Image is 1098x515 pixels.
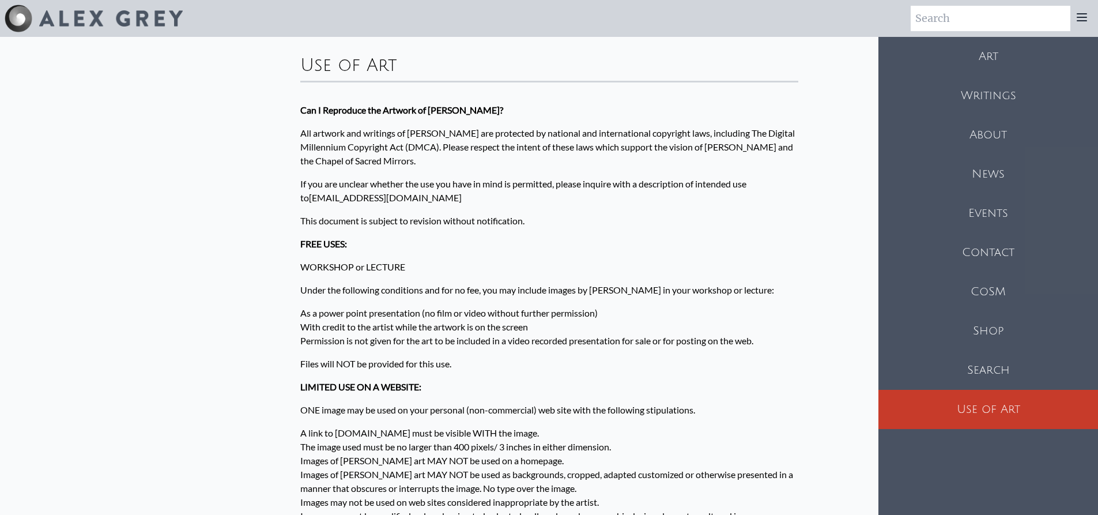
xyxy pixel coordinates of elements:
p: This document is subject to revision without notification. [300,209,798,232]
p: ONE image may be used on your personal (non-commercial) web site with the following stipulations. [300,399,798,422]
a: Shop [878,311,1098,351]
p: Under the following conditions and for no fee, you may include images by [PERSON_NAME] in your wo... [300,279,798,302]
a: CoSM [878,272,1098,311]
p: Files will NOT be provided for this use. [300,352,798,375]
p: WORKSHOP or LECTURE [300,255,798,279]
a: About [878,115,1098,155]
a: Writings [878,76,1098,115]
strong: FREE USES: [300,238,347,249]
a: Use of Art [878,390,1098,429]
strong: Can I Reproduce the Artwork of [PERSON_NAME]? [300,104,503,115]
p: All artwork and writings of [PERSON_NAME] are protected by national and international copyright l... [300,122,798,172]
p: As a power point presentation (no film or video without further permission) With credit to the ar... [300,302,798,352]
a: Events [878,194,1098,233]
a: Contact [878,233,1098,272]
div: Use of Art [300,46,798,81]
a: Art [878,37,1098,76]
a: Search [878,351,1098,390]
a: News [878,155,1098,194]
input: Search [911,6,1070,31]
strong: LIMITED USE ON A WEBSITE: [300,381,421,392]
p: If you are unclear whether the use you have in mind is permitted, please inquire with a descripti... [300,172,798,209]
